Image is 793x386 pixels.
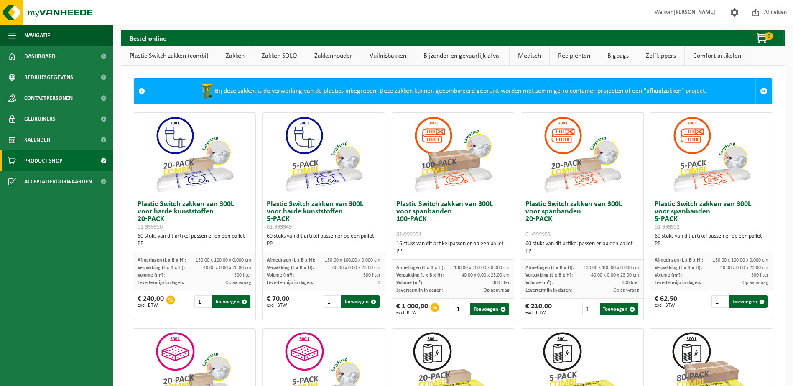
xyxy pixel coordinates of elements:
img: 01-999952 [670,113,753,196]
span: 300 liter [234,273,251,278]
span: 01-999952 [655,224,680,230]
span: 130.00 x 100.00 x 0.000 cm [196,258,251,263]
div: PP [525,248,639,255]
button: Toevoegen [729,295,768,308]
img: WB-0240-HPE-GN-50.png [198,83,215,99]
span: Afmetingen (L x B x H): [138,258,186,263]
span: 01-999949 [267,224,292,230]
span: Op aanvraag [225,280,251,285]
span: Gebruikers [24,109,56,130]
span: 01-999950 [138,224,163,230]
span: Kalender [24,130,50,150]
span: Verpakking (L x B x H): [655,265,702,270]
span: 40.00 x 0.00 x 23.00 cm [720,265,768,270]
span: Verpakking (L x B x H): [138,265,185,270]
span: Verpakking (L x B x H): [525,273,573,278]
input: 1 [194,295,211,308]
div: € 62,50 [655,295,677,308]
input: 1 [324,295,340,308]
span: 300 liter [622,280,639,285]
span: Op aanvraag [484,288,510,293]
a: Vuilnisbakken [361,46,415,66]
a: Zakkenhouder [306,46,361,66]
h2: Bestel online [121,30,175,46]
input: 1 [711,295,728,308]
a: Recipiënten [550,46,599,66]
img: 01-999954 [411,113,495,196]
div: 60 stuks van dit artikel passen er op een pallet [655,233,768,248]
span: Dashboard [24,46,56,67]
div: € 1 000,00 [396,303,428,315]
span: Product Shop [24,150,62,171]
span: 300 liter [363,273,380,278]
span: Op aanvraag [613,288,639,293]
span: Levertermijn in dagen: [655,280,701,285]
div: 60 stuks van dit artikel passen er op een pallet [138,233,251,248]
div: € 240,00 [138,295,164,308]
a: Plastic Switch zakken (combi) [121,46,217,66]
span: Verpakking (L x B x H): [396,273,444,278]
span: excl. BTW [525,310,552,315]
span: excl. BTW [267,303,289,308]
span: Contactpersonen [24,88,73,109]
button: Toevoegen [600,303,638,315]
span: Volume (m³): [655,273,682,278]
img: 01-999953 [541,113,624,196]
button: Toevoegen [212,295,250,308]
div: 60 stuks van dit artikel passen er op een pallet [267,233,380,248]
span: Levertermijn in dagen: [138,280,184,285]
span: Afmetingen (L x B x H): [525,265,574,270]
span: 130.00 x 100.00 x 0.000 cm [584,265,639,270]
span: Levertermijn in dagen: [396,288,443,293]
div: PP [396,248,510,255]
span: 40.00 x 0.00 x 23.00 cm [462,273,510,278]
span: 60.00 x 0.00 x 23.00 cm [332,265,380,270]
img: 01-999949 [282,113,365,196]
span: Levertermijn in dagen: [525,288,572,293]
strong: [PERSON_NAME] [673,9,715,15]
span: Verpakking (L x B x H): [267,265,314,270]
span: Volume (m³): [138,273,165,278]
div: Bij deze zakken is de verwerking van de plastics inbegrepen. Deze zakken kunnen gecombineerd gebr... [149,79,755,104]
span: 130.00 x 100.00 x 0.000 cm [713,258,768,263]
span: Volume (m³): [267,273,294,278]
span: excl. BTW [396,310,428,315]
span: Levertermijn in dagen: [267,280,313,285]
span: Afmetingen (L x B x H): [396,265,445,270]
span: Afmetingen (L x B x H): [267,258,315,263]
span: 40.00 x 0.00 x 23.00 cm [591,273,639,278]
a: Zakken [217,46,253,66]
div: PP [267,240,380,248]
span: Afmetingen (L x B x H): [655,258,703,263]
span: 3 [378,280,380,285]
span: 130.00 x 100.00 x 0.000 cm [325,258,380,263]
img: 01-999950 [153,113,236,196]
span: excl. BTW [655,303,677,308]
h3: Plastic Switch zakken van 300L voor spanbanden 5-PACK [655,201,768,231]
input: 1 [453,303,469,315]
div: 60 stuks van dit artikel passen er op een pallet [525,240,639,255]
a: Zakken SOLO [253,46,306,66]
div: PP [655,240,768,248]
button: Toevoegen [470,303,509,315]
span: 40.00 x 0.00 x 20.00 cm [203,265,251,270]
span: 0 [765,32,773,40]
button: 0 [742,30,784,46]
a: Sluit melding [755,79,772,104]
div: € 70,00 [267,295,289,308]
div: PP [138,240,251,248]
input: 1 [582,303,599,315]
span: 130.00 x 100.00 x 0.000 cm [454,265,510,270]
a: Bigbags [599,46,637,66]
span: Volume (m³): [525,280,553,285]
span: 01-999953 [525,231,551,238]
span: Volume (m³): [396,280,423,285]
span: Op aanvraag [742,280,768,285]
div: € 210,00 [525,303,552,315]
button: Toevoegen [341,295,380,308]
a: Zelfkippers [637,46,684,66]
h3: Plastic Switch zakken van 300L voor spanbanden 20-PACK [525,201,639,238]
span: 300 liter [492,280,510,285]
a: Medisch [510,46,549,66]
div: 16 stuks van dit artikel passen er op een pallet [396,240,510,255]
